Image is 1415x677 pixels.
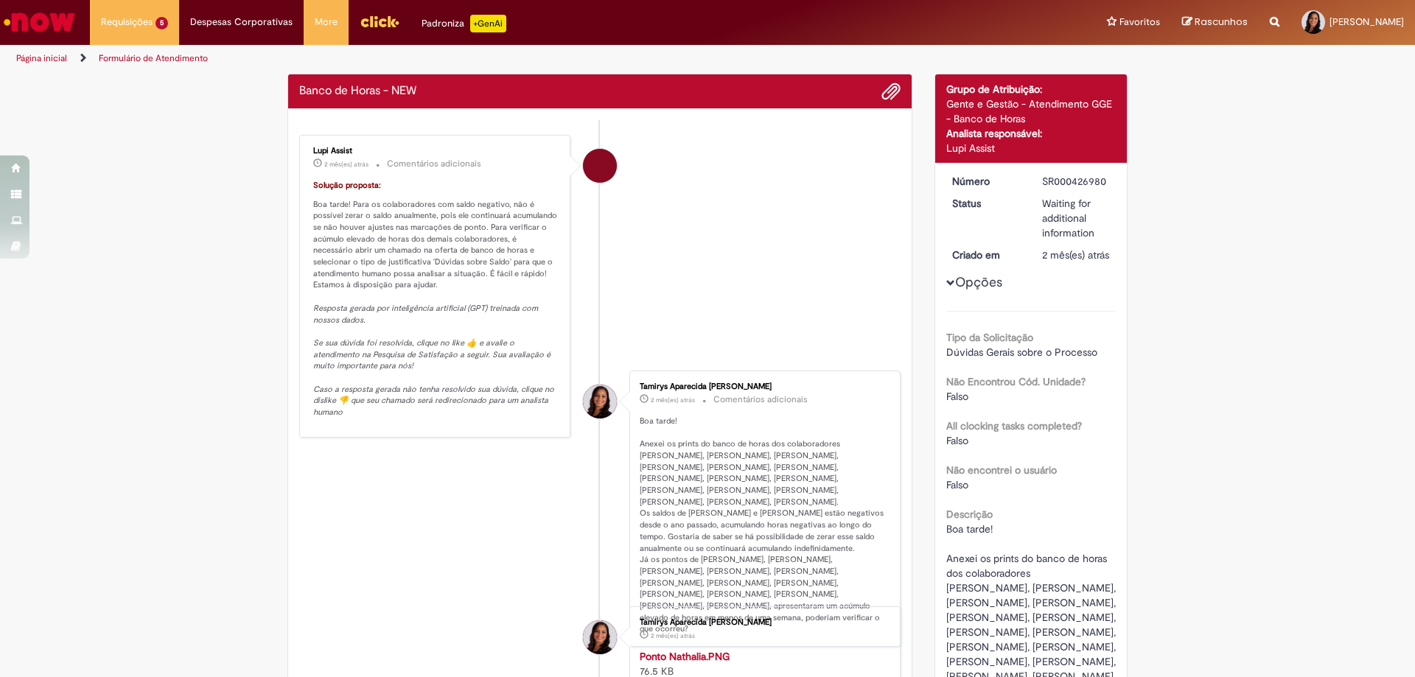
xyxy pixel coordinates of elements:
b: All clocking tasks completed? [946,419,1082,432]
span: 2 mês(es) atrás [651,396,695,404]
span: Despesas Corporativas [190,15,293,29]
button: Adicionar anexos [881,82,901,101]
p: +GenAi [470,15,506,32]
span: More [315,15,338,29]
div: Analista responsável: [946,126,1117,141]
span: 5 [156,17,168,29]
ul: Trilhas de página [11,45,932,72]
div: Lupi Assist [313,147,559,155]
img: click_logo_yellow_360x200.png [360,10,399,32]
a: Ponto Nathalia.PNG [640,650,730,663]
dt: Status [941,196,1032,211]
div: Grupo de Atribuição: [946,82,1117,97]
time: 04/07/2025 18:12:27 [651,396,695,404]
div: Tamirys Aparecida Lourenco Fonseca [583,385,617,418]
img: ServiceNow [1,7,77,37]
font: Solução proposta: [313,180,381,191]
span: Requisições [101,15,153,29]
span: Dúvidas Gerais sobre o Processo [946,345,1097,359]
time: 04/07/2025 18:09:32 [651,631,695,640]
dt: Número [941,174,1032,189]
b: Não encontrei o usuário [946,463,1057,477]
span: 2 mês(es) atrás [324,160,368,169]
a: Formulário de Atendimento [99,52,208,64]
b: Tipo da Solicitação [946,331,1033,344]
div: Lupi Assist [946,141,1117,155]
em: Resposta gerada por inteligência artificial (GPT) treinada com nossos dados. Se sua dúvida foi re... [313,303,556,418]
div: Lupi Assist [583,149,617,183]
div: Tamirys Aparecida [PERSON_NAME] [640,618,885,627]
span: [PERSON_NAME] [1330,15,1404,28]
b: Descrição [946,508,993,521]
dt: Criado em [941,248,1032,262]
a: Página inicial [16,52,67,64]
span: Falso [946,434,968,447]
div: Tamirys Aparecida [PERSON_NAME] [640,382,885,391]
small: Comentários adicionais [713,393,808,406]
span: Falso [946,478,968,491]
div: Tamirys Aparecida Lourenco Fonseca [583,620,617,654]
small: Comentários adicionais [387,158,481,170]
time: 04/07/2025 18:12:22 [1042,248,1109,262]
span: Favoritos [1119,15,1160,29]
div: Waiting for additional information [1042,196,1111,240]
div: SR000426980 [1042,174,1111,189]
div: Gente e Gestão - Atendimento GGE - Banco de Horas [946,97,1117,126]
time: 04/07/2025 18:13:16 [324,160,368,169]
h2: Banco de Horas - NEW Histórico de tíquete [299,85,416,98]
p: Boa tarde! Para os colaboradores com saldo negativo, não é possível zerar o saldo anualmente, poi... [313,180,559,418]
p: Boa tarde! Anexei os prints do banco de horas dos colaboradores [PERSON_NAME], [PERSON_NAME], [PE... [640,415,885,635]
span: 2 mês(es) atrás [651,631,695,640]
span: Rascunhos [1195,15,1248,29]
span: Falso [946,390,968,403]
a: Rascunhos [1182,15,1248,29]
b: Não Encontrou Cód. Unidade? [946,375,1086,388]
div: Padroniza [422,15,506,32]
span: 2 mês(es) atrás [1042,248,1109,262]
div: 04/07/2025 18:12:22 [1042,248,1111,262]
